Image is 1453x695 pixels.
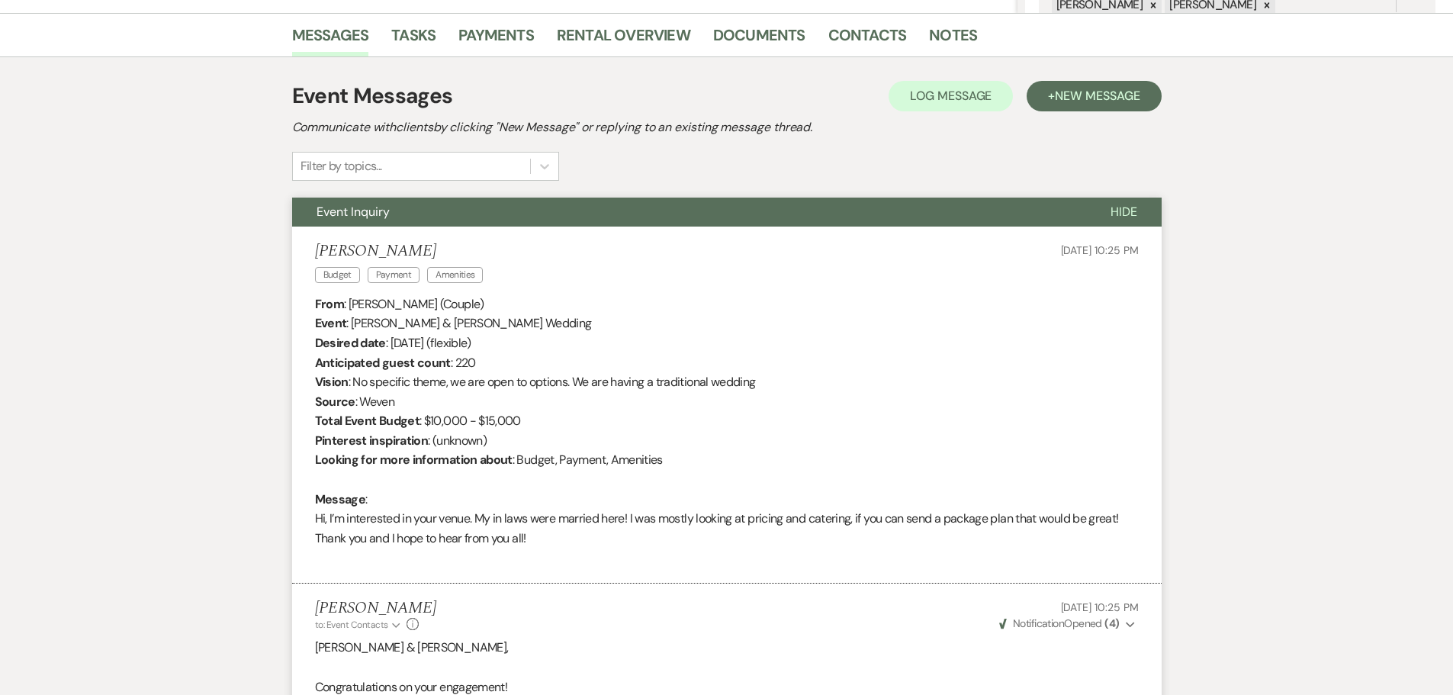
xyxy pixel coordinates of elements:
[317,204,390,220] span: Event Inquiry
[315,374,349,390] b: Vision
[910,88,992,104] span: Log Message
[1104,616,1119,630] strong: ( 4 )
[315,394,355,410] b: Source
[929,23,977,56] a: Notes
[315,355,451,371] b: Anticipated guest count
[828,23,907,56] a: Contacts
[315,433,429,449] b: Pinterest inspiration
[999,616,1120,630] span: Opened
[315,638,1139,658] p: [PERSON_NAME] & [PERSON_NAME],
[458,23,534,56] a: Payments
[292,198,1086,227] button: Event Inquiry
[1055,88,1140,104] span: New Message
[557,23,690,56] a: Rental Overview
[997,616,1139,632] button: NotificationOpened (4)
[315,413,420,429] b: Total Event Budget
[1111,204,1137,220] span: Hide
[713,23,805,56] a: Documents
[889,81,1013,111] button: Log Message
[315,452,513,468] b: Looking for more information about
[315,315,347,331] b: Event
[292,80,453,112] h1: Event Messages
[1013,616,1064,630] span: Notification
[315,294,1139,568] div: : [PERSON_NAME] (Couple) : [PERSON_NAME] & [PERSON_NAME] Wedding : [DATE] (flexible) : 220 : No s...
[315,267,360,283] span: Budget
[315,242,491,261] h5: [PERSON_NAME]
[391,23,436,56] a: Tasks
[292,23,369,56] a: Messages
[427,267,483,283] span: Amenities
[315,599,436,618] h5: [PERSON_NAME]
[1027,81,1161,111] button: +New Message
[368,267,420,283] span: Payment
[301,157,382,175] div: Filter by topics...
[315,335,386,351] b: Desired date
[1086,198,1162,227] button: Hide
[292,118,1162,137] h2: Communicate with clients by clicking "New Message" or replying to an existing message thread.
[1061,243,1139,257] span: [DATE] 10:25 PM
[315,296,344,312] b: From
[315,619,388,631] span: to: Event Contacts
[315,618,403,632] button: to: Event Contacts
[315,491,366,507] b: Message
[1061,600,1139,614] span: [DATE] 10:25 PM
